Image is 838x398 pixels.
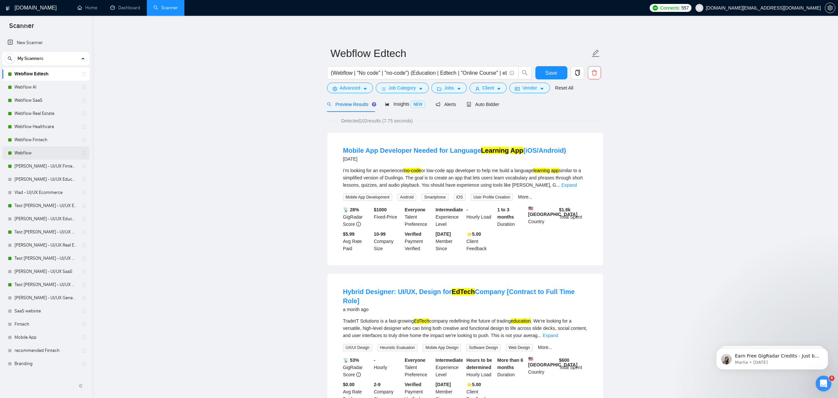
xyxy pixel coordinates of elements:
iframe: Intercom notifications message [706,334,838,380]
span: notification [436,102,440,107]
div: Experience Level [434,357,465,378]
span: holder [81,282,86,287]
button: delete [588,66,601,79]
b: Intermediate [436,207,463,212]
div: Talent Preference [403,206,434,228]
mark: no-code [404,168,421,173]
a: Webflow Healthcare [14,120,77,133]
span: holder [81,150,86,156]
div: a month ago [343,305,587,313]
b: More than 6 months [497,358,523,370]
span: ... [556,182,560,188]
div: Payment Verified [403,230,434,252]
div: Client Feedback [465,230,496,252]
button: search [518,66,531,79]
div: Experience Level [434,206,465,228]
span: Detected 102 results (7.75 seconds) [337,117,417,124]
span: Software Design [466,344,500,351]
span: holder [81,229,86,235]
input: Search Freelance Jobs... [331,69,507,77]
a: [PERSON_NAME] - UI/UX General [14,291,77,305]
img: 🇺🇸 [528,357,533,361]
div: Duration [496,206,527,228]
a: [PERSON_NAME] - UI/UX Real Estate [14,239,77,252]
a: Vlad - UI/UX Ecommerce [14,186,77,199]
a: More... [518,194,532,199]
div: Talent Preference [403,357,434,378]
button: setting [825,3,835,13]
div: Hourly [372,357,403,378]
button: copy [571,66,584,79]
a: [PERSON_NAME] - UI/UX SaaS [14,265,77,278]
span: idcard [515,86,520,91]
div: Fixed-Price [372,206,403,228]
b: 📡 28% [343,207,359,212]
a: Expand [561,182,577,188]
span: user [475,86,480,91]
iframe: Intercom live chat [816,376,831,391]
div: Avg Rate Paid [342,230,373,252]
a: Webflow [14,146,77,160]
span: Preview Results [327,102,374,107]
div: Country [527,206,558,228]
span: caret-down [457,86,461,91]
span: info-circle [510,71,514,75]
b: 📡 53% [343,358,359,363]
span: search [519,70,531,76]
span: caret-down [363,86,367,91]
div: [DATE] [343,155,566,163]
span: caret-down [540,86,544,91]
span: Advanced [340,84,360,92]
span: holder [81,243,86,248]
div: GigRadar Score [342,206,373,228]
span: holder [81,269,86,274]
span: Alerts [436,102,456,107]
span: User Profile Creation [471,194,513,201]
div: Hourly Load [465,206,496,228]
span: holder [81,137,86,143]
span: 8 [829,376,834,381]
b: [GEOGRAPHIC_DATA] [528,206,578,217]
a: Branding [14,357,77,370]
b: $ 1000 [374,207,387,212]
span: holder [81,85,86,90]
a: Test [PERSON_NAME] - UI/UX Real Estate [14,226,77,239]
a: Expand [543,333,558,338]
a: Hybrid Designer: UI/UX, Design forEdTechCompany [Contract to Full Time Role] [343,288,575,305]
span: Vendor [522,84,537,92]
input: Scanner name... [331,45,590,62]
span: caret-down [497,86,501,91]
span: holder [81,124,86,129]
div: Total Spent [558,206,589,228]
a: [PERSON_NAME] - UI/UX Education [14,212,77,226]
span: holder [81,295,86,301]
span: ... [537,333,541,338]
div: Country [527,357,558,378]
span: iOS [454,194,466,201]
b: $5.99 [343,231,355,237]
div: TradeIT Solutions is a fast-growing company redefining the future of trading . We're looking for ... [343,317,587,339]
span: Web Design [506,344,532,351]
a: Webflow Edtech [14,67,77,81]
b: ⭐️ 5.00 [467,231,481,237]
span: holder [81,256,86,261]
span: folder [437,86,442,91]
a: Webflow Real Estate [14,107,77,120]
span: Scanner [4,21,39,35]
img: 🇺🇸 [528,206,533,211]
span: Mobile App Design [423,344,461,351]
b: ⭐️ 5.00 [467,382,481,387]
a: Test [PERSON_NAME] - UI/UX SaaS [14,252,77,265]
span: Job Category [389,84,416,92]
b: - [467,207,468,212]
b: Hours to be determined [467,358,492,370]
b: Everyone [405,207,425,212]
span: holder [81,190,86,195]
b: Everyone [405,358,425,363]
div: Tooltip anchor [371,101,377,107]
a: Test [PERSON_NAME] - UI/UX Education [14,199,77,212]
b: [DATE] [436,382,451,387]
img: logo [6,3,10,13]
b: [DATE] [436,231,451,237]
